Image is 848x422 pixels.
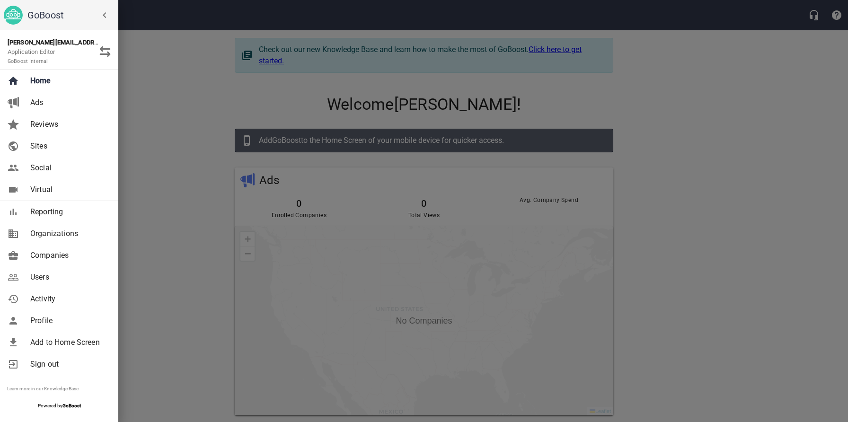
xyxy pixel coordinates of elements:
[62,403,81,408] strong: GoBoost
[30,315,107,326] span: Profile
[30,337,107,348] span: Add to Home Screen
[8,39,155,46] strong: [PERSON_NAME][EMAIL_ADDRESS][DOMAIN_NAME]
[38,403,81,408] span: Powered by
[30,141,107,152] span: Sites
[30,97,107,108] span: Ads
[27,8,115,23] h6: GoBoost
[30,293,107,305] span: Activity
[30,206,107,218] span: Reporting
[30,119,107,130] span: Reviews
[7,386,79,391] a: Learn more in our Knowledge Base
[30,162,107,174] span: Social
[8,48,55,65] span: Application Editor
[30,75,107,87] span: Home
[4,6,23,25] img: go_boost_head.png
[30,184,107,195] span: Virtual
[30,250,107,261] span: Companies
[30,228,107,239] span: Organizations
[30,272,107,283] span: Users
[30,359,107,370] span: Sign out
[8,58,48,64] small: GoBoost Internal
